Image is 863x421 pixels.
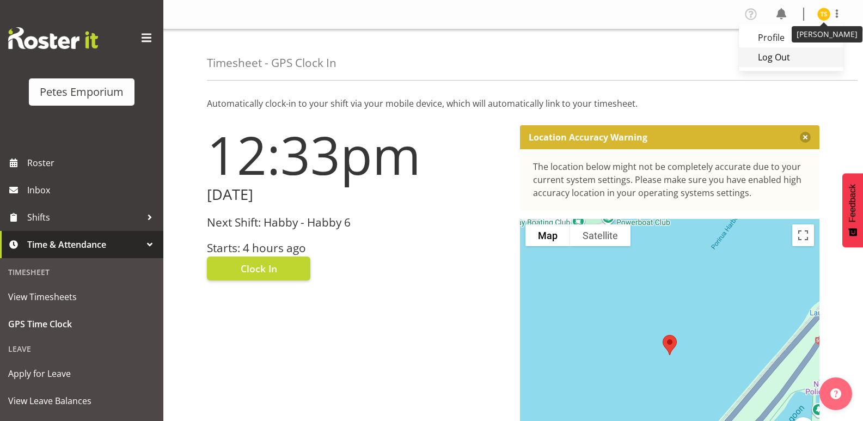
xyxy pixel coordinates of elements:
[8,27,98,49] img: Rosterit website logo
[8,393,155,409] span: View Leave Balances
[40,84,124,100] div: Petes Emporium
[207,186,507,203] h2: [DATE]
[3,360,161,387] a: Apply for Leave
[207,242,507,254] h3: Starts: 4 hours ago
[792,224,814,246] button: Toggle fullscreen view
[3,310,161,338] a: GPS Time Clock
[8,365,155,382] span: Apply for Leave
[800,132,811,143] button: Close message
[570,224,631,246] button: Show satellite imagery
[241,261,277,276] span: Clock In
[207,216,507,229] h3: Next Shift: Habby - Habby 6
[27,182,158,198] span: Inbox
[207,97,819,110] p: Automatically clock-in to your shift via your mobile device, which will automatically link to you...
[817,8,830,21] img: tamara-straker11292.jpg
[3,338,161,360] div: Leave
[27,155,158,171] span: Roster
[3,387,161,414] a: View Leave Balances
[842,173,863,247] button: Feedback - Show survey
[207,57,336,69] h4: Timesheet - GPS Clock In
[830,388,841,399] img: help-xxl-2.png
[533,160,807,199] div: The location below might not be completely accurate due to your current system settings. Please m...
[207,257,310,280] button: Clock In
[207,125,507,184] h1: 12:33pm
[529,132,647,143] p: Location Accuracy Warning
[739,28,843,47] a: Profile
[8,289,155,305] span: View Timesheets
[3,261,161,283] div: Timesheet
[8,316,155,332] span: GPS Time Clock
[848,184,858,222] span: Feedback
[27,236,142,253] span: Time & Attendance
[3,283,161,310] a: View Timesheets
[27,209,142,225] span: Shifts
[525,224,570,246] button: Show street map
[739,47,843,67] a: Log Out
